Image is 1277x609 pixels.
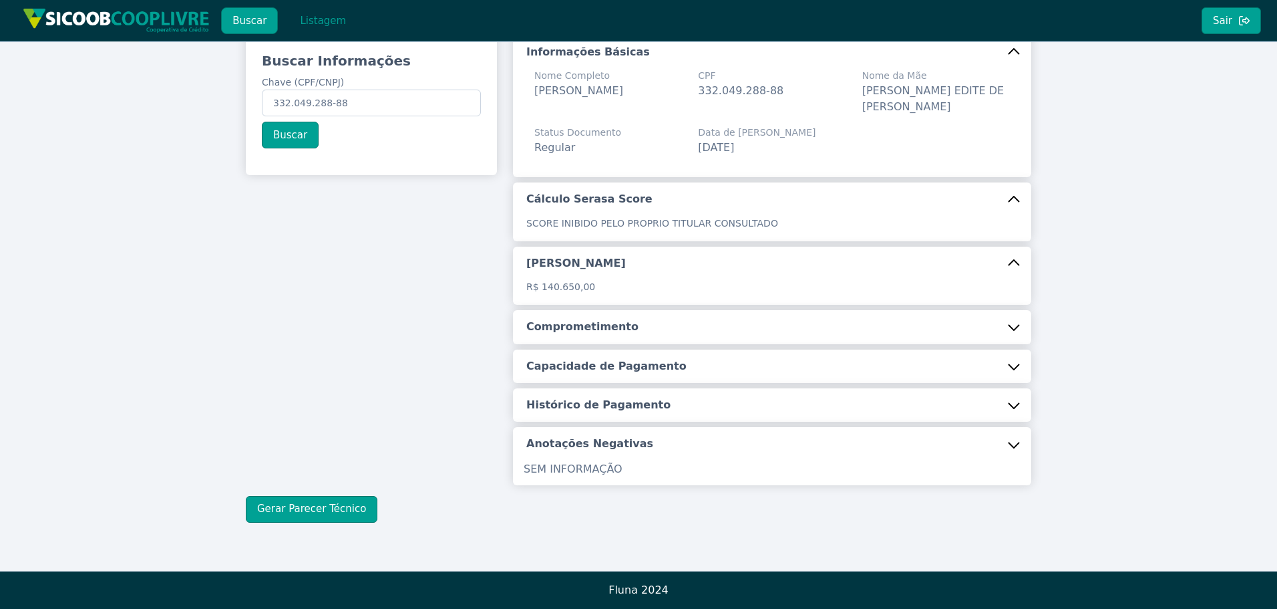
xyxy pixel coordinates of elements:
[698,84,783,97] span: 332.049.288-88
[1202,7,1261,34] button: Sair
[513,388,1031,422] button: Histórico de Pagamento
[526,359,687,374] h5: Capacidade de Pagamento
[246,496,377,523] button: Gerar Parecer Técnico
[698,141,734,154] span: [DATE]
[526,218,778,229] span: SCORE INIBIDO PELO PROPRIO TITULAR CONSULTADO
[526,398,671,412] h5: Histórico de Pagamento
[534,141,575,154] span: Regular
[262,77,344,88] span: Chave (CPF/CNPJ)
[513,247,1031,280] button: [PERSON_NAME]
[262,51,481,70] h3: Buscar Informações
[526,320,638,334] h5: Comprometimento
[524,461,1021,477] p: SEM INFORMAÇÃO
[862,84,1005,113] span: [PERSON_NAME] EDITE DE [PERSON_NAME]
[526,281,595,292] span: R$ 140.650,00
[513,35,1031,69] button: Informações Básicas
[526,45,650,59] h5: Informações Básicas
[526,192,653,207] h5: Cálculo Serasa Score
[698,69,783,83] span: CPF
[862,69,1010,83] span: Nome da Mãe
[513,310,1031,344] button: Comprometimento
[526,256,626,271] h5: [PERSON_NAME]
[534,69,623,83] span: Nome Completo
[526,437,653,451] h5: Anotações Negativas
[221,7,278,34] button: Buscar
[289,7,357,34] button: Listagem
[262,90,481,116] input: Chave (CPF/CNPJ)
[513,427,1031,461] button: Anotações Negativas
[513,350,1031,383] button: Capacidade de Pagamento
[513,182,1031,216] button: Cálculo Serasa Score
[534,126,621,140] span: Status Documento
[23,8,210,33] img: img/sicoob_cooplivre.png
[608,584,669,596] span: Fluna 2024
[262,122,319,148] button: Buscar
[698,126,815,140] span: Data de [PERSON_NAME]
[534,84,623,97] span: [PERSON_NAME]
